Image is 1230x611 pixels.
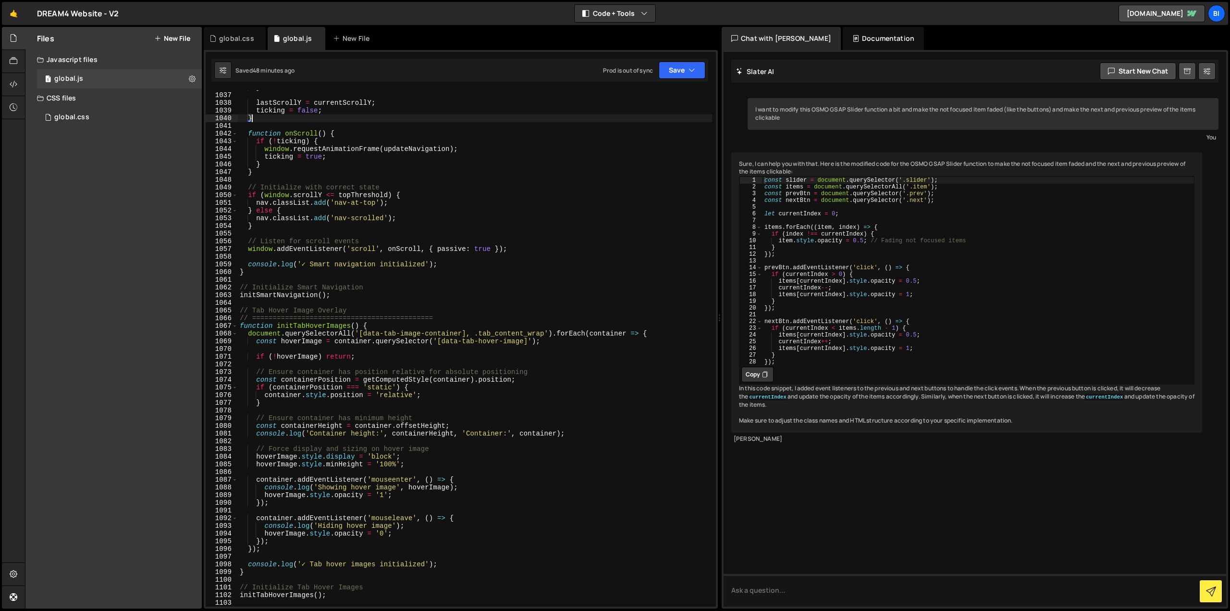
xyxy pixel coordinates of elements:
div: 1088 [206,484,238,491]
div: 1049 [206,184,238,191]
div: Chat with [PERSON_NAME] [722,27,841,50]
div: 25 [740,338,762,345]
div: 1087 [206,476,238,484]
div: 1100 [206,576,238,584]
div: 1054 [206,222,238,230]
div: 11 [740,244,762,251]
a: Bi [1208,5,1225,22]
div: 19 [740,298,762,305]
div: 1101 [206,584,238,591]
div: 6 [740,211,762,217]
div: 1084 [206,453,238,461]
div: 1055 [206,230,238,237]
div: 1102 [206,591,238,599]
div: 1086 [206,468,238,476]
div: 1091 [206,507,238,514]
div: You [750,132,1216,142]
div: New File [333,34,373,43]
div: 20 [740,305,762,312]
div: I want to modify this OSMO GSAP Slider function a bit and make the not focused item faded (like t... [748,98,1218,130]
div: 1042 [206,130,238,137]
div: 1083 [206,445,238,453]
button: Start new chat [1100,62,1176,80]
div: 1053 [206,214,238,222]
div: 3 [740,190,762,197]
div: 1064 [206,299,238,307]
div: 17250/47734.js [37,69,202,88]
div: 1081 [206,430,238,437]
div: 1090 [206,499,238,507]
div: 1094 [206,530,238,537]
div: [PERSON_NAME] [734,435,1200,443]
div: 15 [740,271,762,278]
div: 1044 [206,145,238,153]
div: 1066 [206,314,238,322]
div: 13 [740,258,762,264]
div: 1073 [206,368,238,376]
code: currentIndex [748,394,787,400]
div: 1058 [206,253,238,261]
div: 1060 [206,268,238,276]
div: 24 [740,332,762,338]
code: currentIndex [1085,394,1124,400]
div: 16 [740,278,762,285]
div: DREAM4 Website - V2 [37,8,119,19]
div: 5 [740,204,762,211]
a: 🤙 [2,2,25,25]
div: 1041 [206,122,238,130]
div: 1089 [206,491,238,499]
div: 1063 [206,291,238,299]
div: 1047 [206,168,238,176]
div: 1068 [206,330,238,337]
div: 26 [740,345,762,352]
button: Save [659,62,705,79]
div: 1065 [206,307,238,314]
div: 1082 [206,437,238,445]
div: 1040 [206,114,238,122]
div: 1056 [206,237,238,245]
div: 12 [740,251,762,258]
div: 1095 [206,537,238,545]
h2: Files [37,33,54,44]
div: 9 [740,231,762,237]
h2: Slater AI [736,67,775,76]
div: 18 [740,291,762,298]
div: 1076 [206,391,238,399]
div: 7 [740,217,762,224]
div: 1061 [206,276,238,284]
div: 1043 [206,137,238,145]
div: 1074 [206,376,238,384]
div: 1052 [206,207,238,214]
div: 1079 [206,414,238,422]
div: 1038 [206,99,238,107]
button: Code + Tools [575,5,655,22]
div: 48 minutes ago [253,66,295,75]
div: 4 [740,197,762,204]
div: 1039 [206,107,238,114]
button: New File [154,35,190,42]
div: 1078 [206,407,238,414]
div: 1067 [206,322,238,330]
div: 1045 [206,153,238,161]
div: 22 [740,318,762,325]
div: 1050 [206,191,238,199]
div: 1072 [206,361,238,368]
div: global.css [54,113,89,122]
div: 1046 [206,161,238,168]
div: Sure, I can help you with that. Here is the modified code for the OSMO GSAP Slider function to ma... [731,152,1202,433]
div: 1048 [206,176,238,184]
button: Copy [741,367,774,382]
div: 17 [740,285,762,291]
div: 1096 [206,545,238,553]
div: Prod is out of sync [603,66,653,75]
div: 1093 [206,522,238,530]
div: Documentation [843,27,924,50]
div: 14 [740,264,762,271]
div: global.css [219,34,254,43]
div: 1075 [206,384,238,391]
div: global.js [283,34,312,43]
div: 1069 [206,337,238,345]
div: 27 [740,352,762,359]
div: 28 [740,359,762,365]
